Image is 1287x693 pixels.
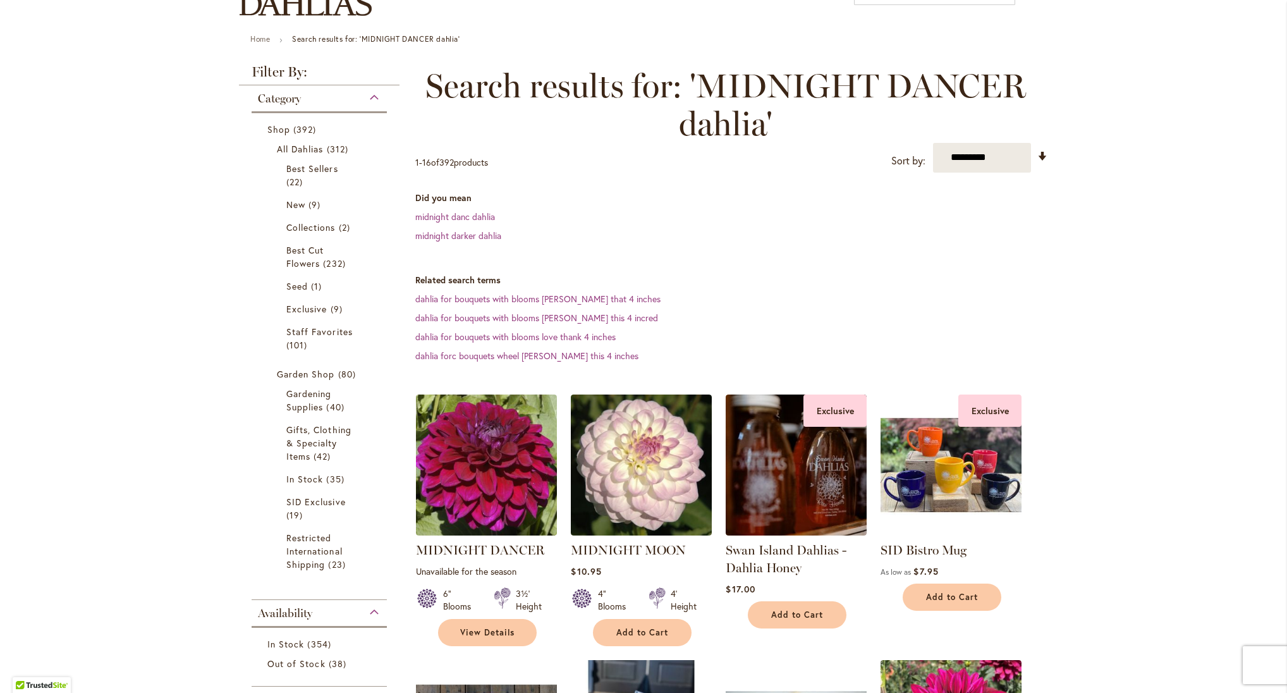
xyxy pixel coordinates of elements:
[926,592,978,603] span: Add to Cart
[338,367,359,381] span: 80
[286,338,310,352] span: 101
[571,395,712,536] img: MIDNIGHT MOON
[258,92,301,106] span: Category
[286,531,355,571] a: Restricted International Shipping
[726,395,867,536] img: Swan Island Dahlias - Dahlia Honey
[439,156,454,168] span: 392
[286,532,343,570] span: Restricted International Shipping
[416,543,545,558] a: MIDNIGHT DANCER
[460,627,515,638] span: View Details
[438,619,537,646] a: View Details
[293,123,319,136] span: 392
[286,199,305,211] span: New
[9,648,45,684] iframe: Launch Accessibility Center
[339,221,353,234] span: 2
[286,472,355,486] a: In Stock
[258,606,312,620] span: Availability
[286,280,308,292] span: Seed
[331,302,346,316] span: 9
[329,657,350,670] span: 38
[286,221,336,233] span: Collections
[571,543,686,558] a: MIDNIGHT MOON
[267,658,326,670] span: Out of Stock
[416,395,557,536] img: Midnight Dancer
[277,367,365,381] a: Garden Shop
[443,587,479,613] div: 6" Blooms
[415,293,661,305] a: dahlia for bouquets with blooms [PERSON_NAME] that 4 inches
[415,156,419,168] span: 1
[598,587,633,613] div: 4" Blooms
[286,198,355,211] a: New
[286,163,338,175] span: Best Sellers
[881,395,1022,536] img: SID Bistro Mug
[415,312,658,324] a: dahlia for bouquets with blooms [PERSON_NAME] this 4 incred
[416,565,557,577] p: Unavailable for the season
[881,526,1022,538] a: SID Bistro Mug Exclusive
[593,619,692,646] button: Add to Cart
[328,558,348,571] span: 23
[571,526,712,538] a: MIDNIGHT MOON
[286,387,355,414] a: Gardening Supplies
[307,637,334,651] span: 354
[415,331,616,343] a: dahlia for bouquets with blooms love thank 4 inches
[311,279,325,293] span: 1
[292,34,460,44] strong: Search results for: 'MIDNIGHT DANCER dahlia'
[327,142,351,156] span: 312
[286,303,327,315] span: Exclusive
[415,274,1048,286] dt: Related search terms
[286,325,355,352] a: Staff Favorites
[286,175,306,188] span: 22
[726,583,755,595] span: $17.00
[958,395,1022,427] div: Exclusive
[913,565,938,577] span: $7.95
[415,67,1035,143] span: Search results for: 'MIDNIGHT DANCER dahlia'
[286,302,355,316] a: Exclusive
[286,495,355,522] a: SID Exclusive
[286,388,331,413] span: Gardening Supplies
[267,123,374,136] a: Shop
[726,543,846,575] a: Swan Island Dahlias - Dahlia Honey
[803,395,867,427] div: Exclusive
[748,601,846,629] button: Add to Cart
[286,473,323,485] span: In Stock
[771,610,823,620] span: Add to Cart
[671,587,697,613] div: 4' Height
[571,565,601,577] span: $10.95
[881,567,911,577] span: As low as
[286,326,353,338] span: Staff Favorites
[267,637,374,651] a: In Stock 354
[267,657,374,670] a: Out of Stock 38
[286,162,355,188] a: Best Sellers
[415,192,1048,204] dt: Did you mean
[277,368,335,380] span: Garden Shop
[415,152,488,173] p: - of products
[286,279,355,293] a: Seed
[726,526,867,538] a: Swan Island Dahlias - Dahlia Honey Exclusive
[286,424,351,462] span: Gifts, Clothing & Specialty Items
[286,243,355,270] a: Best Cut Flowers
[286,244,324,269] span: Best Cut Flowers
[286,221,355,234] a: Collections
[881,543,967,558] a: SID Bistro Mug
[286,508,306,522] span: 19
[326,472,347,486] span: 35
[267,123,290,135] span: Shop
[616,627,668,638] span: Add to Cart
[286,496,346,508] span: SID Exclusive
[903,584,1001,611] button: Add to Cart
[891,149,925,173] label: Sort by:
[250,34,270,44] a: Home
[277,143,324,155] span: All Dahlias
[415,211,495,223] a: midnight danc dahlia
[415,350,638,362] a: dahlia forc bouquets wheel [PERSON_NAME] this 4 inches
[308,198,324,211] span: 9
[286,423,355,463] a: Gifts, Clothing &amp; Specialty Items
[323,257,348,270] span: 232
[416,526,557,538] a: Midnight Dancer
[422,156,431,168] span: 16
[267,638,304,650] span: In Stock
[516,587,542,613] div: 3½' Height
[277,142,365,156] a: All Dahlias
[415,230,501,242] a: midnight darker dahlia
[239,65,400,85] strong: Filter By:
